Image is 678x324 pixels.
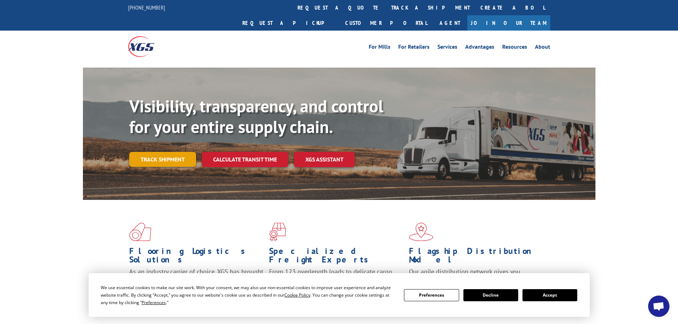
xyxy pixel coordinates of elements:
h1: Flooring Logistics Solutions [129,247,264,267]
a: About [535,44,550,52]
a: Join Our Team [467,15,550,31]
a: For Retailers [398,44,430,52]
a: Request a pickup [237,15,340,31]
button: Decline [463,289,518,301]
button: Preferences [404,289,459,301]
span: As an industry carrier of choice, XGS has brought innovation and dedication to flooring logistics... [129,267,263,293]
a: Customer Portal [340,15,432,31]
h1: Flagship Distribution Model [409,247,543,267]
div: Open chat [648,296,669,317]
a: Agent [432,15,467,31]
b: Visibility, transparency, and control for your entire supply chain. [129,95,383,138]
img: xgs-icon-total-supply-chain-intelligence-red [129,223,151,241]
div: We use essential cookies to make our site work. With your consent, we may also use non-essential ... [101,284,395,306]
a: For Mills [369,44,390,52]
div: Cookie Consent Prompt [89,273,590,317]
a: Calculate transit time [202,152,288,167]
h1: Specialized Freight Experts [269,247,404,267]
span: Preferences [142,299,166,306]
img: xgs-icon-focused-on-flooring-red [269,223,286,241]
p: From 123 overlength loads to delicate cargo, our experienced staff knows the best way to move you... [269,267,404,299]
a: Services [437,44,457,52]
img: xgs-icon-flagship-distribution-model-red [409,223,433,241]
span: Our agile distribution network gives you nationwide inventory management on demand. [409,267,540,284]
a: Advantages [465,44,494,52]
button: Accept [522,289,577,301]
a: Resources [502,44,527,52]
a: Track shipment [129,152,196,167]
span: Cookie Policy [284,292,310,298]
a: XGS ASSISTANT [294,152,355,167]
a: [PHONE_NUMBER] [128,4,165,11]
